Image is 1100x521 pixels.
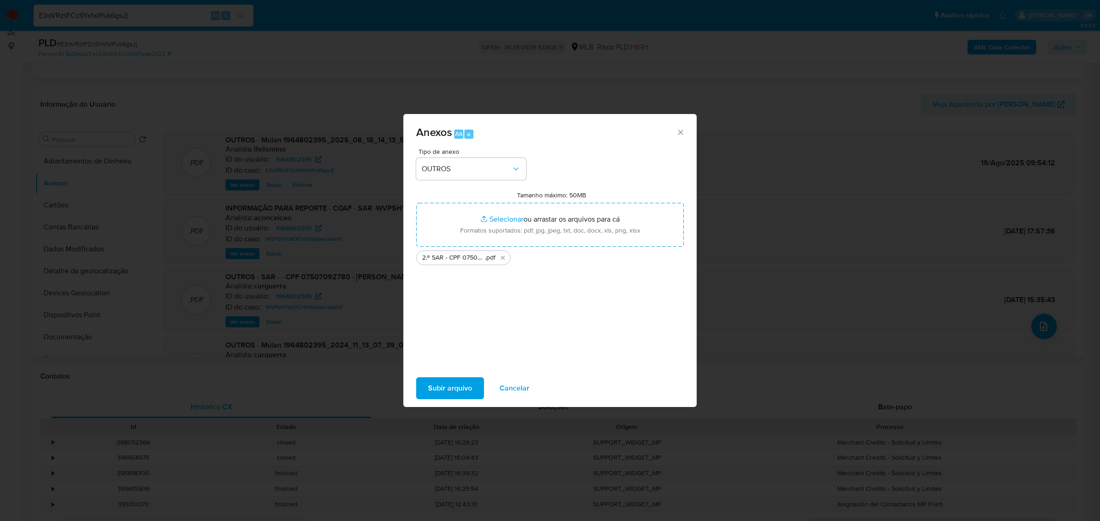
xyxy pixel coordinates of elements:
[416,377,484,399] button: Subir arquivo
[416,124,452,140] span: Anexos
[428,378,472,398] span: Subir arquivo
[455,130,462,138] span: Alt
[422,164,511,174] span: OUTROS
[416,158,526,180] button: OUTROS
[488,377,541,399] button: Cancelar
[497,252,508,263] button: Excluir 2.º SAR - CPF 07507092780 - LUIZ CARLOS DA SILVEIRA COELHO.pdf
[422,253,485,262] span: 2.º SAR - CPF 07507092780 - [PERSON_NAME] [PERSON_NAME]
[676,128,684,136] button: Fechar
[416,247,684,265] ul: Arquivos selecionados
[485,253,495,262] span: .pdf
[517,191,586,199] label: Tamanho máximo: 50MB
[500,378,529,398] span: Cancelar
[418,148,528,155] span: Tipo de anexo
[467,130,470,138] span: a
